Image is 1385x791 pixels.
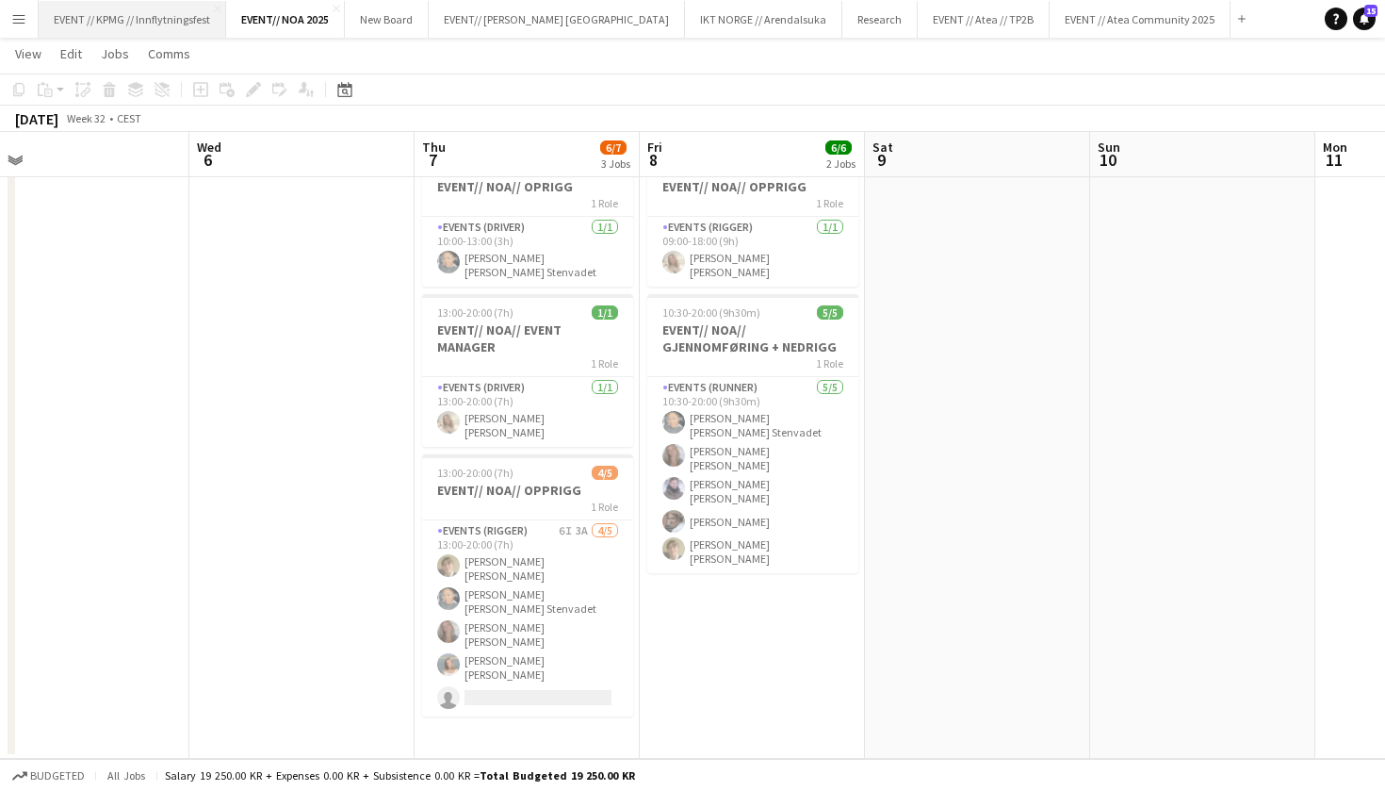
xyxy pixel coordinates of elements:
[226,1,345,38] button: EVENT// NOA 2025
[140,41,198,66] a: Comms
[197,139,221,156] span: Wed
[93,41,137,66] a: Jobs
[60,45,82,62] span: Edit
[826,157,855,171] div: 2 Jobs
[422,454,633,717] app-job-card: 13:00-20:00 (7h)4/5EVENT// NOA// OPPRIGG1 RoleEvents (Rigger)6I3A4/513:00-20:00 (7h)[PERSON_NAME]...
[422,151,633,287] app-job-card: 10:00-13:00 (3h)1/1EVENT// NOA// OPRIGG1 RoleEvents (Driver)1/110:00-13:00 (3h)[PERSON_NAME] [PER...
[480,768,635,783] span: Total Budgeted 19 250.00 KR
[422,294,633,447] app-job-card: 13:00-20:00 (7h)1/1EVENT// NOA// EVENT MANAGER1 RoleEvents (Driver)1/113:00-20:00 (7h)[PERSON_NAM...
[601,157,630,171] div: 3 Jobs
[1095,149,1120,171] span: 10
[872,139,893,156] span: Sat
[422,217,633,287] app-card-role: Events (Driver)1/110:00-13:00 (3h)[PERSON_NAME] [PERSON_NAME] Stenvadet
[39,1,226,38] button: EVENT // KPMG // Innflytningsfest
[591,500,618,514] span: 1 Role
[647,151,858,287] app-job-card: 09:00-18:00 (9h)1/1EVENT// NOA// OPPRIGG1 RoleEvents (Rigger)1/109:00-18:00 (9h)[PERSON_NAME] [PE...
[8,41,49,66] a: View
[437,466,513,480] span: 13:00-20:00 (7h)
[53,41,90,66] a: Edit
[647,321,858,355] h3: EVENT// NOA// GJENNOMFØRING + NEDRIGG
[117,111,141,125] div: CEST
[816,196,843,210] span: 1 Role
[148,45,190,62] span: Comms
[870,149,893,171] span: 9
[591,356,618,371] span: 1 Role
[1323,139,1347,156] span: Mon
[194,149,221,171] span: 6
[165,768,635,783] div: Salary 19 250.00 KR + Expenses 0.00 KR + Subsistence 0.00 KR =
[437,305,513,320] span: 13:00-20:00 (7h)
[422,178,633,195] h3: EVENT// NOA// OPRIGG
[15,109,58,128] div: [DATE]
[422,520,633,717] app-card-role: Events (Rigger)6I3A4/513:00-20:00 (7h)[PERSON_NAME] [PERSON_NAME][PERSON_NAME] [PERSON_NAME] Sten...
[1364,5,1377,17] span: 15
[422,321,633,355] h3: EVENT// NOA// EVENT MANAGER
[647,139,662,156] span: Fri
[685,1,842,38] button: IKT NORGE // Arendalsuka
[647,178,858,195] h3: EVENT// NOA// OPPRIGG
[842,1,918,38] button: Research
[592,305,618,320] span: 1/1
[817,305,843,320] span: 5/5
[816,356,843,371] span: 1 Role
[662,305,760,320] span: 10:30-20:00 (9h30m)
[647,217,858,287] app-card-role: Events (Rigger)1/109:00-18:00 (9h)[PERSON_NAME] [PERSON_NAME]
[62,111,109,125] span: Week 32
[591,196,618,210] span: 1 Role
[592,466,618,480] span: 4/5
[600,140,627,155] span: 6/7
[647,377,858,573] app-card-role: Events (Runner)5/510:30-20:00 (9h30m)[PERSON_NAME] [PERSON_NAME] Stenvadet[PERSON_NAME] [PERSON_N...
[30,769,85,783] span: Budgeted
[1320,149,1347,171] span: 11
[647,294,858,573] app-job-card: 10:30-20:00 (9h30m)5/5EVENT// NOA// GJENNOMFØRING + NEDRIGG1 RoleEvents (Runner)5/510:30-20:00 (9...
[429,1,685,38] button: EVENT// [PERSON_NAME] [GEOGRAPHIC_DATA]
[1098,139,1120,156] span: Sun
[918,1,1050,38] button: EVENT // Atea // TP2B
[1353,8,1376,30] a: 15
[422,377,633,447] app-card-role: Events (Driver)1/113:00-20:00 (7h)[PERSON_NAME] [PERSON_NAME]
[345,1,429,38] button: New Board
[104,768,149,783] span: All jobs
[9,766,88,786] button: Budgeted
[825,140,852,155] span: 6/6
[422,139,446,156] span: Thu
[422,482,633,499] h3: EVENT// NOA// OPPRIGG
[419,149,446,171] span: 7
[101,45,129,62] span: Jobs
[15,45,41,62] span: View
[644,149,662,171] span: 8
[1050,1,1230,38] button: EVENT // Atea Community 2025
